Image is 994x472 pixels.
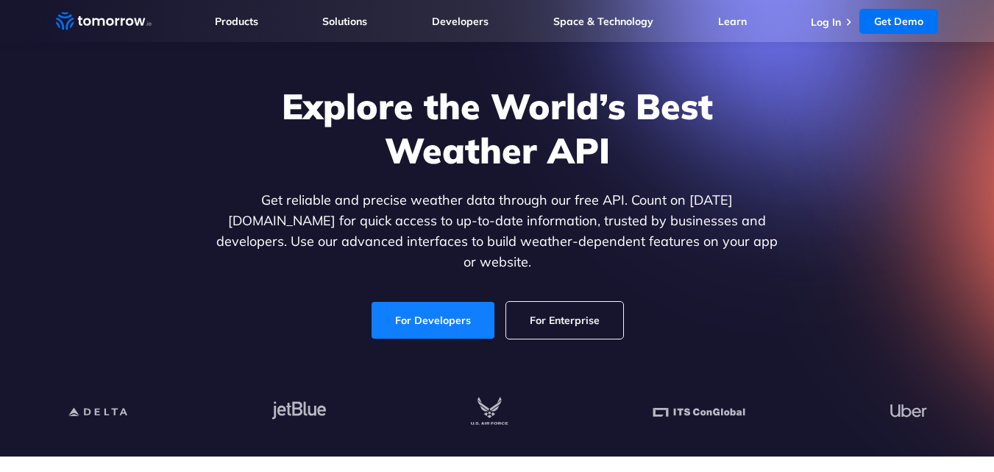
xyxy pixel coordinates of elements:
a: Learn [718,15,747,28]
a: For Enterprise [506,302,623,339]
a: Log In [811,15,841,29]
a: Space & Technology [553,15,653,28]
a: Home link [56,10,152,32]
p: Get reliable and precise weather data through our free API. Count on [DATE][DOMAIN_NAME] for quic... [213,190,781,272]
a: Products [215,15,258,28]
h1: Explore the World’s Best Weather API [213,84,781,172]
a: For Developers [372,302,494,339]
a: Get Demo [859,9,938,34]
a: Developers [432,15,489,28]
a: Solutions [322,15,367,28]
